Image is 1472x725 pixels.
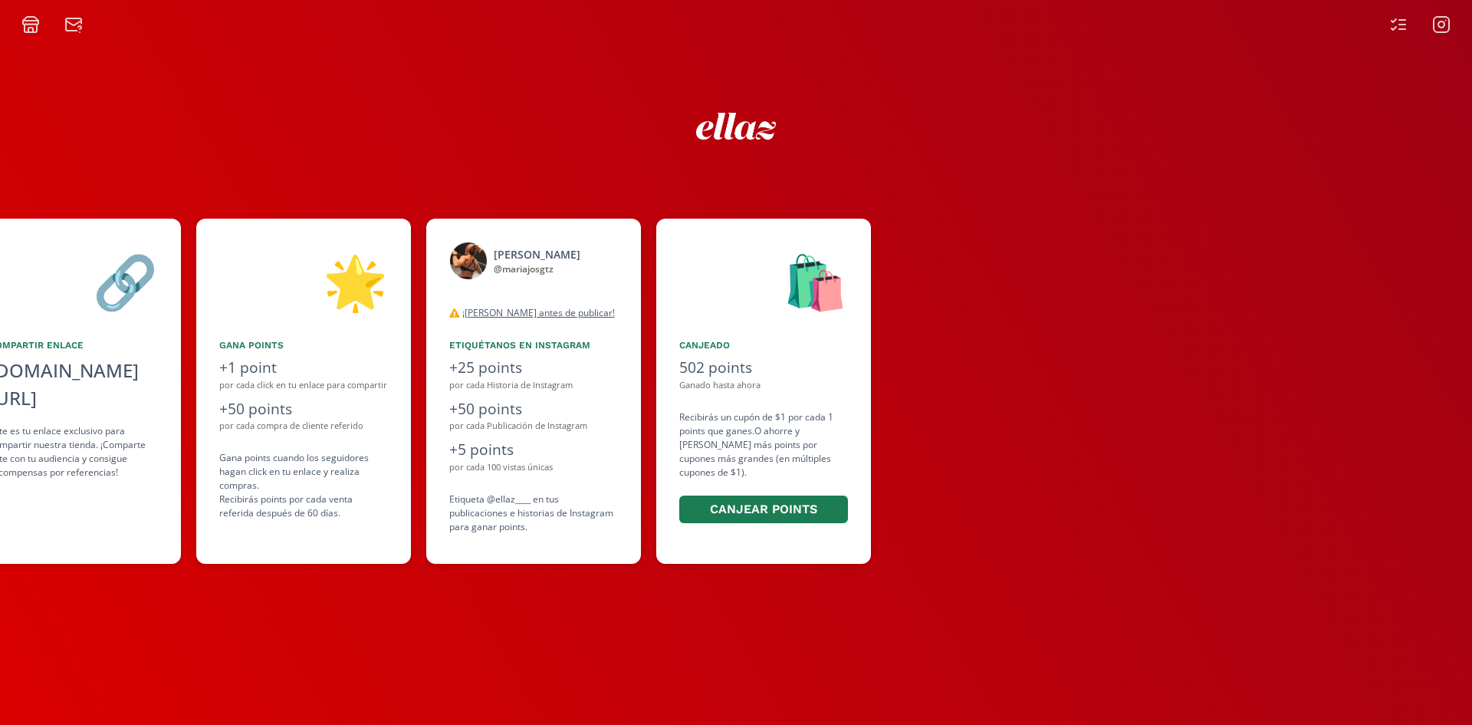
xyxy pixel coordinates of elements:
[219,357,388,379] div: +1 point
[449,338,618,352] div: Etiquétanos en Instagram
[679,357,848,379] div: 502 points
[696,113,777,140] img: ew9eVGDHp6dD
[679,379,848,392] div: Ganado hasta ahora
[679,496,848,524] button: Canjear points
[449,493,618,534] div: Etiqueta @ellaz____ en tus publicaciones e historias de Instagram para ganar points.
[449,439,618,461] div: +5 points
[219,420,388,433] div: por cada compra de cliente referido
[449,398,618,420] div: +50 points
[679,338,848,352] div: Canjeado
[494,246,580,262] div: [PERSON_NAME]
[449,379,618,392] div: por cada Historia de Instagram
[449,357,618,379] div: +25 points
[219,379,388,392] div: por cada click en tu enlace para compartir
[219,338,388,352] div: Gana points
[494,262,580,276] div: @ mariajosgtz
[219,242,388,320] div: 🌟
[449,420,618,433] div: por cada Publicación de Instagram
[679,410,848,526] div: Recibirás un cupón de $1 por cada 1 points que ganes. O ahorre y [PERSON_NAME] más points por cup...
[219,398,388,420] div: +50 points
[449,461,618,474] div: por cada 100 vistas únicas
[219,451,388,520] div: Gana points cuando los seguidores hagan click en tu enlace y realiza compras . Recibirás points p...
[462,306,615,319] u: ¡[PERSON_NAME] antes de publicar!
[449,242,488,280] img: 525050199_18512760718046805_4512899896718383322_n.jpg
[679,242,848,320] div: 🛍️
